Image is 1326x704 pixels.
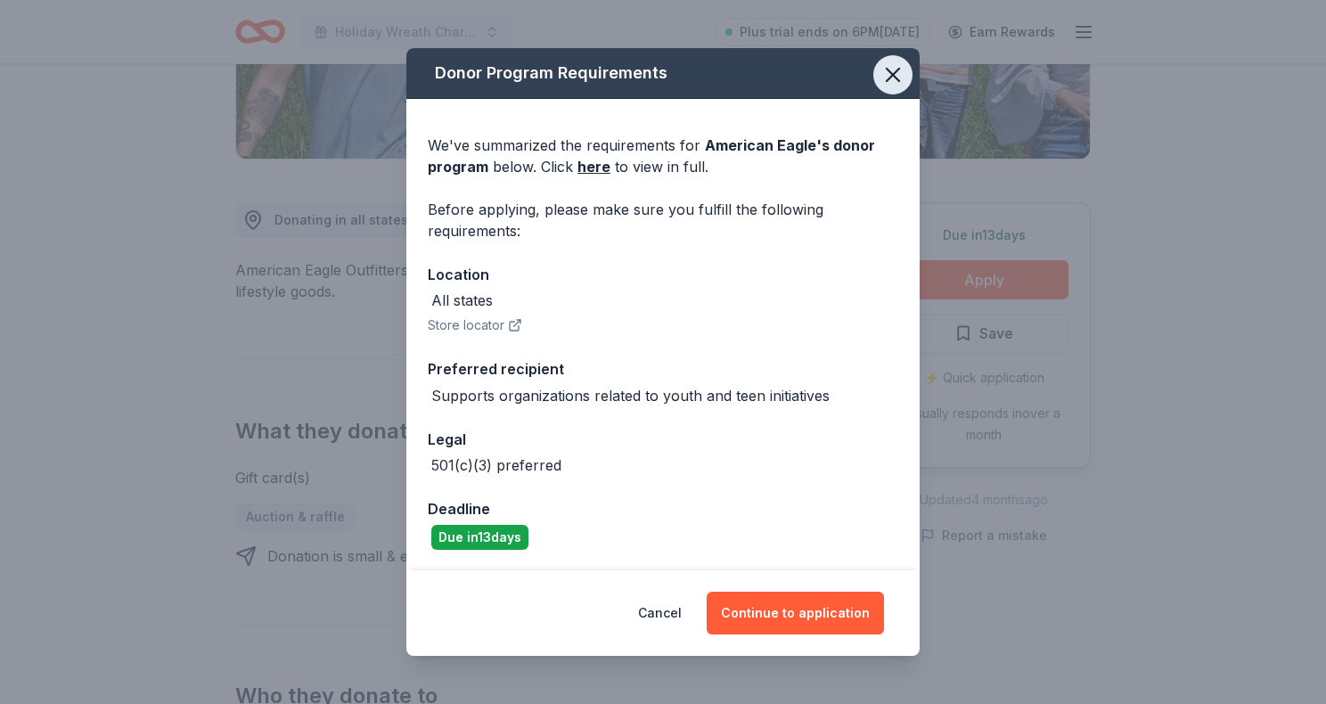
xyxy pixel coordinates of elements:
button: Store locator [428,315,522,336]
div: Due in 13 days [431,525,528,550]
div: Deadline [428,497,898,520]
button: Cancel [638,592,682,634]
a: here [577,156,610,177]
button: Continue to application [707,592,884,634]
div: Legal [428,428,898,451]
div: We've summarized the requirements for below. Click to view in full. [428,135,898,177]
div: Preferred recipient [428,357,898,381]
div: Before applying, please make sure you fulfill the following requirements: [428,199,898,241]
div: Location [428,263,898,286]
div: Supports organizations related to youth and teen initiatives [431,385,830,406]
div: Donor Program Requirements [406,48,920,99]
div: 501(c)(3) preferred [431,454,561,476]
div: All states [431,290,493,311]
